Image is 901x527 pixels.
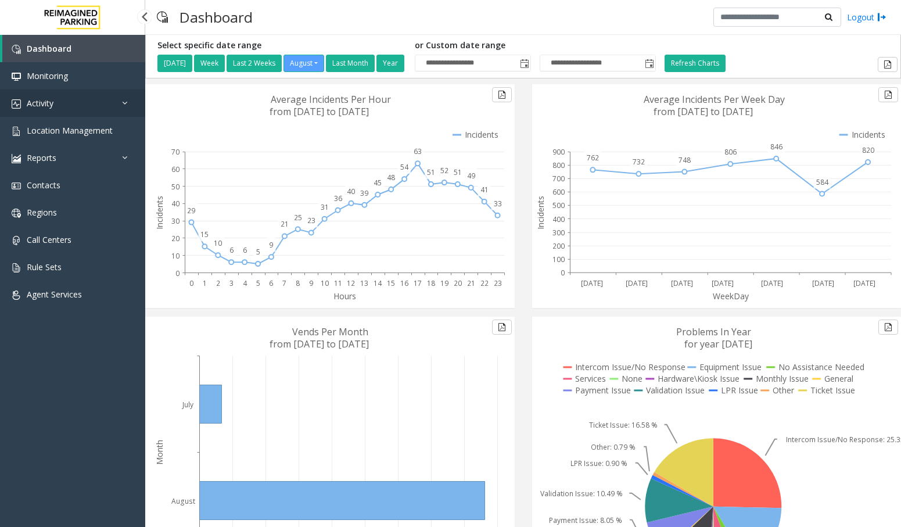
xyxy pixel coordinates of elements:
[853,278,875,288] text: [DATE]
[812,278,834,288] text: [DATE]
[671,278,693,288] text: [DATE]
[633,157,645,167] text: 732
[360,278,368,288] text: 13
[552,201,565,211] text: 500
[2,35,145,62] a: Dashboard
[494,199,502,209] text: 33
[27,234,71,245] span: Call Centers
[540,489,622,499] text: Validation Issue: 10.49 %
[561,268,565,278] text: 0
[12,127,21,136] img: 'icon'
[480,185,489,195] text: 41
[171,234,180,243] text: 20
[171,182,180,192] text: 50
[171,164,180,174] text: 60
[12,72,21,81] img: 'icon'
[171,251,180,261] text: 10
[321,278,329,288] text: 10
[427,167,435,177] text: 51
[292,325,368,338] text: Vends Per Month
[171,216,180,226] text: 30
[347,187,355,196] text: 40
[229,245,234,255] text: 6
[12,209,21,218] img: 'icon'
[27,98,53,109] span: Activity
[154,196,165,230] text: Incidents
[642,55,655,71] span: Toggle popup
[243,278,247,288] text: 4
[400,278,408,288] text: 16
[552,147,565,157] text: 900
[174,3,259,31] h3: Dashboard
[227,55,282,72] button: Last 2 Weeks
[770,142,782,152] text: 846
[187,206,195,216] text: 29
[440,278,448,288] text: 19
[581,278,603,288] text: [DATE]
[414,146,422,156] text: 63
[296,278,300,288] text: 8
[552,214,565,224] text: 400
[712,278,734,288] text: [DATE]
[816,177,829,187] text: 584
[494,278,502,288] text: 23
[467,171,475,181] text: 49
[321,202,329,212] text: 31
[535,196,546,230] text: Incidents
[761,278,783,288] text: [DATE]
[862,145,874,155] text: 820
[454,278,462,288] text: 20
[415,41,656,51] h5: or Custom date range
[27,43,71,54] span: Dashboard
[360,188,368,198] text: 39
[256,278,260,288] text: 5
[376,55,404,72] button: Year
[400,162,409,172] text: 54
[269,240,273,250] text: 9
[334,278,342,288] text: 11
[307,216,315,225] text: 23
[684,338,752,350] text: for year [DATE]
[644,93,785,106] text: Average Incidents Per Week Day
[216,278,220,288] text: 2
[27,261,62,273] span: Rule Sets
[427,278,435,288] text: 18
[492,320,512,335] button: Export to pdf
[414,278,422,288] text: 17
[282,278,286,288] text: 7
[374,278,382,288] text: 14
[552,174,565,184] text: 700
[171,199,180,209] text: 40
[27,207,57,218] span: Regions
[175,268,180,278] text: 0
[467,278,475,288] text: 21
[878,320,898,335] button: Export to pdf
[12,154,21,163] img: 'icon'
[724,147,737,157] text: 806
[518,55,530,71] span: Toggle popup
[587,153,599,163] text: 762
[492,87,512,102] button: Export to pdf
[270,105,369,118] text: from [DATE] to [DATE]
[200,230,209,239] text: 15
[157,55,192,72] button: [DATE]
[626,278,648,288] text: [DATE]
[154,440,165,465] text: Month
[283,55,324,72] button: August
[256,247,260,257] text: 5
[157,3,168,31] img: pageIcon
[171,147,180,157] text: 70
[877,11,886,23] img: logout
[347,278,355,288] text: 12
[570,458,627,468] text: LPR Issue: 0.90 %
[229,278,234,288] text: 3
[27,70,68,81] span: Monitoring
[333,291,356,302] text: Hours
[387,173,395,182] text: 48
[181,400,193,410] text: July
[269,278,273,288] text: 6
[12,291,21,300] img: 'icon'
[440,166,448,175] text: 52
[27,289,82,300] span: Agent Services
[12,236,21,245] img: 'icon'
